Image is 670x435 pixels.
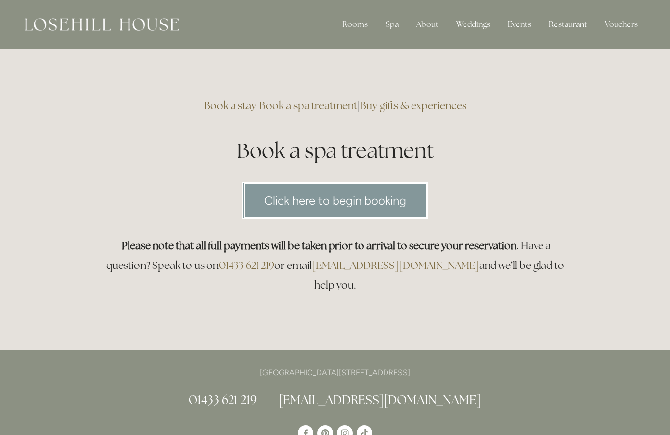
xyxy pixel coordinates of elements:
a: Click here to begin booking [242,182,428,219]
a: Book a stay [204,99,257,112]
strong: Please note that all full payments will be taken prior to arrival to secure your reservation [122,239,516,252]
a: 01433 621 219 [219,259,274,272]
a: Vouchers [597,15,645,34]
div: Restaurant [541,15,595,34]
img: Losehill House [25,18,179,31]
div: Spa [378,15,407,34]
div: Weddings [448,15,498,34]
a: Book a spa treatment [259,99,357,112]
a: [EMAIL_ADDRESS][DOMAIN_NAME] [279,392,481,408]
a: Buy gifts & experiences [360,99,466,112]
h3: | | [101,96,569,116]
div: Events [500,15,539,34]
p: [GEOGRAPHIC_DATA][STREET_ADDRESS] [101,366,569,379]
h3: . Have a question? Speak to us on or email and we’ll be glad to help you. [101,236,569,295]
div: About [409,15,446,34]
div: Rooms [335,15,376,34]
a: [EMAIL_ADDRESS][DOMAIN_NAME] [312,259,479,272]
a: 01433 621 219 [189,392,257,408]
h1: Book a spa treatment [101,136,569,165]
